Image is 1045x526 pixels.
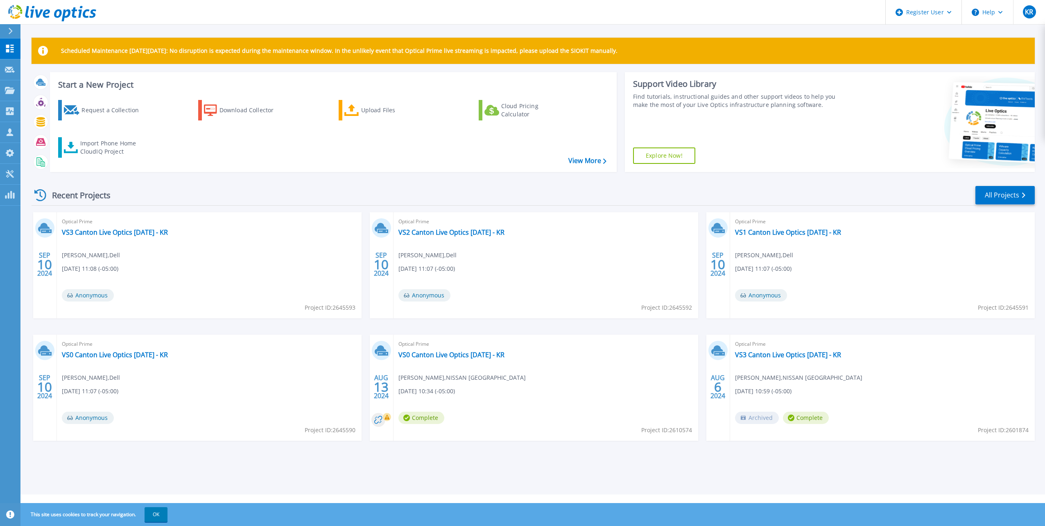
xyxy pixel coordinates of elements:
[62,340,357,349] span: Optical Prime
[978,303,1029,312] span: Project ID: 2645591
[398,228,504,236] a: VS2 Canton Live Optics [DATE] - KR
[398,412,444,424] span: Complete
[398,251,457,260] span: [PERSON_NAME] , Dell
[479,100,570,120] a: Cloud Pricing Calculator
[81,102,147,118] div: Request a Collection
[62,387,118,396] span: [DATE] 11:07 (-05:00)
[633,147,695,164] a: Explore Now!
[633,79,845,89] div: Support Video Library
[361,102,427,118] div: Upload Files
[62,373,120,382] span: [PERSON_NAME] , Dell
[398,351,504,359] a: VS0 Canton Live Optics [DATE] - KR
[568,157,606,165] a: View More
[58,80,606,89] h3: Start a New Project
[305,303,355,312] span: Project ID: 2645593
[62,217,357,226] span: Optical Prime
[23,507,167,522] span: This site uses cookies to track your navigation.
[1025,9,1033,15] span: KR
[975,186,1035,204] a: All Projects
[641,426,692,435] span: Project ID: 2610574
[398,387,455,396] span: [DATE] 10:34 (-05:00)
[633,93,845,109] div: Find tutorials, instructional guides and other support videos to help you make the most of your L...
[735,387,792,396] span: [DATE] 10:59 (-05:00)
[978,426,1029,435] span: Project ID: 2601874
[32,185,122,205] div: Recent Projects
[58,100,149,120] a: Request a Collection
[374,383,389,390] span: 13
[37,261,52,268] span: 10
[398,373,526,382] span: [PERSON_NAME] , NISSAN [GEOGRAPHIC_DATA]
[783,412,829,424] span: Complete
[373,249,389,279] div: SEP 2024
[198,100,290,120] a: Download Collector
[37,383,52,390] span: 10
[62,251,120,260] span: [PERSON_NAME] , Dell
[398,340,693,349] span: Optical Prime
[62,228,168,236] a: VS3 Canton Live Optics [DATE] - KR
[501,102,567,118] div: Cloud Pricing Calculator
[62,289,114,302] span: Anonymous
[735,340,1030,349] span: Optical Prime
[398,217,693,226] span: Optical Prime
[735,251,793,260] span: [PERSON_NAME] , Dell
[735,412,779,424] span: Archived
[62,412,114,424] span: Anonymous
[735,228,841,236] a: VS1 Canton Live Optics [DATE] - KR
[37,372,52,402] div: SEP 2024
[62,264,118,273] span: [DATE] 11:08 (-05:00)
[735,373,862,382] span: [PERSON_NAME] , NISSAN [GEOGRAPHIC_DATA]
[714,383,722,390] span: 6
[735,217,1030,226] span: Optical Prime
[61,48,617,54] p: Scheduled Maintenance [DATE][DATE]: No disruption is expected during the maintenance window. In t...
[62,351,168,359] a: VS0 Canton Live Optics [DATE] - KR
[710,372,726,402] div: AUG 2024
[710,261,725,268] span: 10
[398,264,455,273] span: [DATE] 11:07 (-05:00)
[735,264,792,273] span: [DATE] 11:07 (-05:00)
[735,289,787,302] span: Anonymous
[145,507,167,522] button: OK
[710,249,726,279] div: SEP 2024
[80,139,144,156] div: Import Phone Home CloudIQ Project
[374,261,389,268] span: 10
[373,372,389,402] div: AUG 2024
[339,100,430,120] a: Upload Files
[735,351,841,359] a: VS3 Canton Live Optics [DATE] - KR
[37,249,52,279] div: SEP 2024
[305,426,355,435] span: Project ID: 2645590
[219,102,285,118] div: Download Collector
[641,303,692,312] span: Project ID: 2645592
[398,289,450,302] span: Anonymous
